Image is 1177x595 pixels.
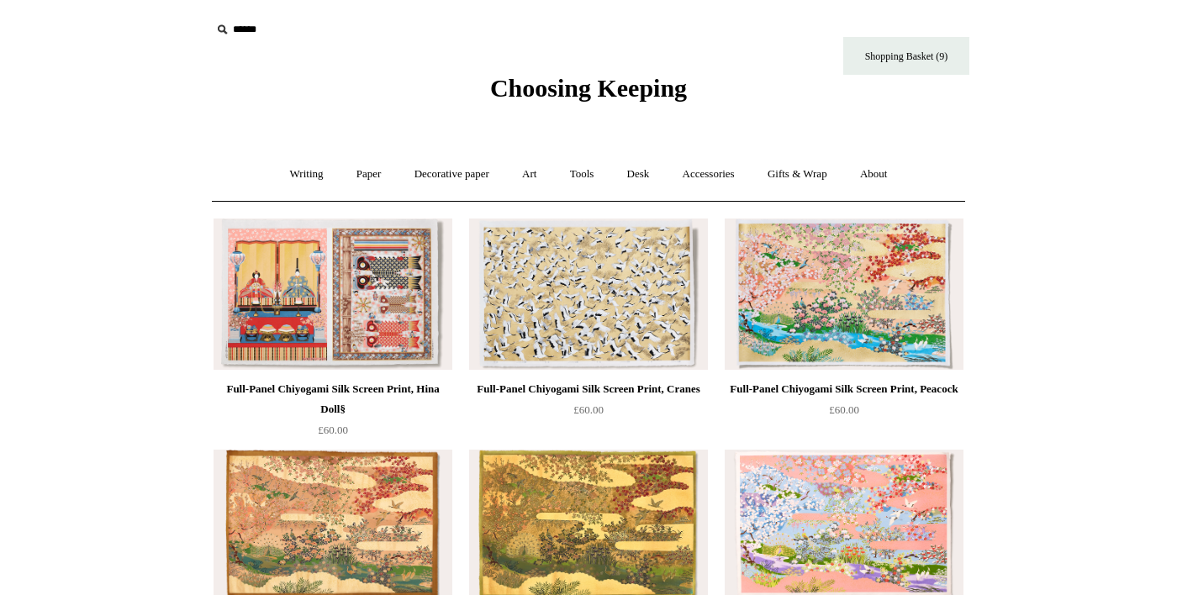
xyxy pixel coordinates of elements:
[399,152,504,197] a: Decorative paper
[725,379,963,448] a: Full-Panel Chiyogami Silk Screen Print, Peacock £60.00
[490,74,687,102] span: Choosing Keeping
[214,379,452,448] a: Full-Panel Chiyogami Silk Screen Print, Hina Doll§ £60.00
[218,379,448,419] div: Full-Panel Chiyogami Silk Screen Print, Hina Doll§
[214,219,452,370] a: Full-Panel Chiyogami Silk Screen Print, Hina Doll§ Full-Panel Chiyogami Silk Screen Print, Hina D...
[275,152,339,197] a: Writing
[490,87,687,99] a: Choosing Keeping
[469,219,708,370] a: Full-Panel Chiyogami Silk Screen Print, Cranes Full-Panel Chiyogami Silk Screen Print, Cranes
[469,379,708,448] a: Full-Panel Chiyogami Silk Screen Print, Cranes £60.00
[473,379,704,399] div: Full-Panel Chiyogami Silk Screen Print, Cranes
[668,152,750,197] a: Accessories
[555,152,610,197] a: Tools
[612,152,665,197] a: Desk
[725,219,963,370] a: Full-Panel Chiyogami Silk Screen Print, Peacock Full-Panel Chiyogami Silk Screen Print, Peacock
[752,152,842,197] a: Gifts & Wrap
[843,37,969,75] a: Shopping Basket (9)
[829,403,859,416] span: £60.00
[469,219,708,370] img: Full-Panel Chiyogami Silk Screen Print, Cranes
[573,403,604,416] span: £60.00
[507,152,552,197] a: Art
[214,219,452,370] img: Full-Panel Chiyogami Silk Screen Print, Hina Doll§
[729,379,959,399] div: Full-Panel Chiyogami Silk Screen Print, Peacock
[318,424,348,436] span: £60.00
[845,152,903,197] a: About
[725,219,963,370] img: Full-Panel Chiyogami Silk Screen Print, Peacock
[341,152,397,197] a: Paper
